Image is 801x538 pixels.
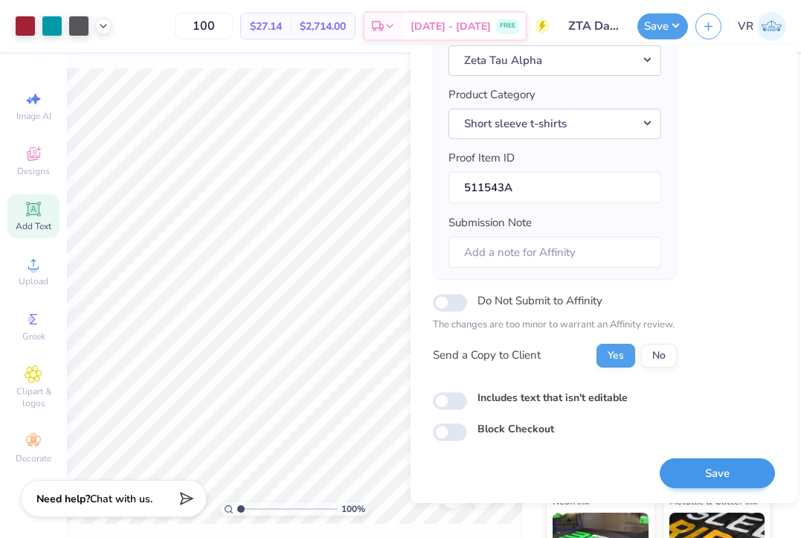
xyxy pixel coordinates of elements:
[477,390,628,406] label: Includes text that isn't editable
[477,291,602,310] label: Do Not Submit to Affinity
[22,330,45,342] span: Greek
[16,220,51,232] span: Add Text
[448,237,661,269] input: Add a note for Affinity
[16,452,51,464] span: Decorate
[738,18,753,35] span: VR
[557,11,630,41] input: Untitled Design
[433,347,541,364] div: Send a Copy to Client
[596,344,635,368] button: Yes
[175,13,233,39] input: – –
[637,13,688,39] button: Save
[90,492,152,506] span: Chat with us.
[448,45,661,76] button: Zeta Tau Alpha
[448,214,532,231] label: Submission Note
[738,12,786,41] a: VR
[433,318,677,333] p: The changes are too minor to warrant an Affinity review.
[250,19,282,34] span: $27.14
[300,19,346,34] span: $2,714.00
[19,275,48,287] span: Upload
[16,110,51,122] span: Image AI
[36,492,90,506] strong: Need help?
[411,19,491,34] span: [DATE] - [DATE]
[448,150,515,167] label: Proof Item ID
[7,385,59,409] span: Clipart & logos
[660,458,775,489] button: Save
[477,421,554,437] label: Block Checkout
[448,109,661,139] button: Short sleeve t-shirts
[500,21,515,31] span: FREE
[757,12,786,41] img: Val Rhey Lodueta
[641,344,677,368] button: No
[341,502,365,516] span: 100 %
[17,165,50,177] span: Designs
[448,86,535,103] label: Product Category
